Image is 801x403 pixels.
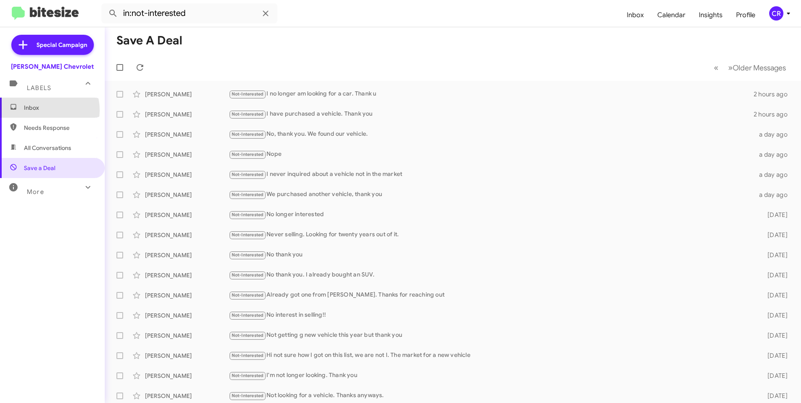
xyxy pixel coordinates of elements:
div: [DATE] [754,251,794,259]
div: [PERSON_NAME] Chevrolet [11,62,94,71]
div: a day ago [754,170,794,179]
div: We purchased another vehicle, thank you [229,190,754,199]
div: [PERSON_NAME] [145,170,229,179]
div: [PERSON_NAME] [145,331,229,340]
div: [DATE] [754,271,794,279]
span: Not-Interested [232,292,264,298]
div: [PERSON_NAME] [145,392,229,400]
span: Not-Interested [232,252,264,258]
div: [PERSON_NAME] [145,150,229,159]
div: Hi not sure how I got on this list, we are not I. The market for a new vehicle [229,351,754,360]
div: Not getting g new vehicle this year but thank you [229,331,754,340]
div: Nope [229,150,754,159]
div: [DATE] [754,372,794,380]
nav: Page navigation example [709,59,791,76]
span: Not-Interested [232,393,264,398]
button: Previous [709,59,723,76]
a: Profile [729,3,762,27]
span: More [27,188,44,196]
a: Insights [692,3,729,27]
div: [DATE] [754,211,794,219]
div: CR [769,6,783,21]
button: CR [762,6,792,21]
span: Not-Interested [232,333,264,338]
div: a day ago [754,191,794,199]
span: All Conversations [24,144,71,152]
div: [DATE] [754,231,794,239]
span: » [728,62,733,73]
div: [PERSON_NAME] [145,90,229,98]
span: Save a Deal [24,164,55,172]
div: I no longer am looking for a car. Thank u [229,89,754,99]
span: Not-Interested [232,212,264,217]
span: Special Campaign [36,41,87,49]
div: No, thank you. We found our vehicle. [229,129,754,139]
div: a day ago [754,130,794,139]
div: 2 hours ago [754,90,794,98]
span: Not-Interested [232,152,264,157]
div: [PERSON_NAME] [145,211,229,219]
div: No longer interested [229,210,754,220]
div: No thank you. I already bought an SUV. [229,270,754,280]
div: 2 hours ago [754,110,794,119]
div: I never inquired about a vehicle not in the market [229,170,754,179]
div: [PERSON_NAME] [145,231,229,239]
span: « [714,62,718,73]
span: Not-Interested [232,313,264,318]
div: [PERSON_NAME] [145,251,229,259]
div: [PERSON_NAME] [145,271,229,279]
div: a day ago [754,150,794,159]
span: Not-Interested [232,132,264,137]
button: Next [723,59,791,76]
div: [DATE] [754,331,794,340]
div: [DATE] [754,291,794,300]
div: [DATE] [754,311,794,320]
div: Never selling. Looking for twenty years out of it. [229,230,754,240]
span: Older Messages [733,63,786,72]
span: Needs Response [24,124,95,132]
div: [PERSON_NAME] [145,311,229,320]
span: Not-Interested [232,232,264,238]
div: [PERSON_NAME] [145,291,229,300]
div: [PERSON_NAME] [145,130,229,139]
div: No interest in selling!! [229,310,754,320]
a: Calendar [651,3,692,27]
a: Inbox [620,3,651,27]
span: Not-Interested [232,272,264,278]
a: Special Campaign [11,35,94,55]
span: Not-Interested [232,353,264,358]
div: [PERSON_NAME] [145,351,229,360]
span: Not-Interested [232,111,264,117]
div: [PERSON_NAME] [145,110,229,119]
span: Not-Interested [232,91,264,97]
div: [PERSON_NAME] [145,191,229,199]
h1: Save a Deal [116,34,182,47]
div: [PERSON_NAME] [145,372,229,380]
div: I have purchased a vehicle. Thank you [229,109,754,119]
div: [DATE] [754,351,794,360]
div: I'm not longer looking. Thank you [229,371,754,380]
span: Inbox [24,103,95,112]
div: Already got one from [PERSON_NAME]. Thanks for reaching out [229,290,754,300]
input: Search [101,3,277,23]
div: No thank you [229,250,754,260]
div: [DATE] [754,392,794,400]
span: Labels [27,84,51,92]
span: Not-Interested [232,373,264,378]
div: Not looking for a vehicle. Thanks anyways. [229,391,754,400]
span: Not-Interested [232,192,264,197]
span: Not-Interested [232,172,264,177]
